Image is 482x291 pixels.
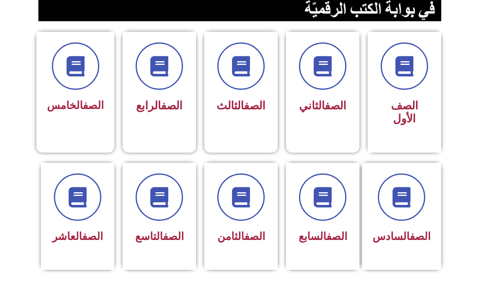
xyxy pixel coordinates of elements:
span: السابع [299,230,347,242]
span: الثامن [217,230,265,242]
a: الصف [325,99,346,112]
span: الصف الأول [391,99,418,125]
a: الصف [161,99,183,112]
a: الصف [244,99,266,112]
a: الصف [244,230,265,242]
span: السادس [373,230,431,242]
a: الصف [83,99,104,111]
span: الخامس [47,99,104,111]
span: العاشر [52,230,103,242]
span: التاسع [135,230,184,242]
span: الثالث [216,99,266,112]
a: الصف [163,230,184,242]
a: الصف [326,230,347,242]
a: الصف [82,230,103,242]
span: الثاني [299,99,346,112]
a: الصف [410,230,431,242]
span: الرابع [136,99,183,112]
